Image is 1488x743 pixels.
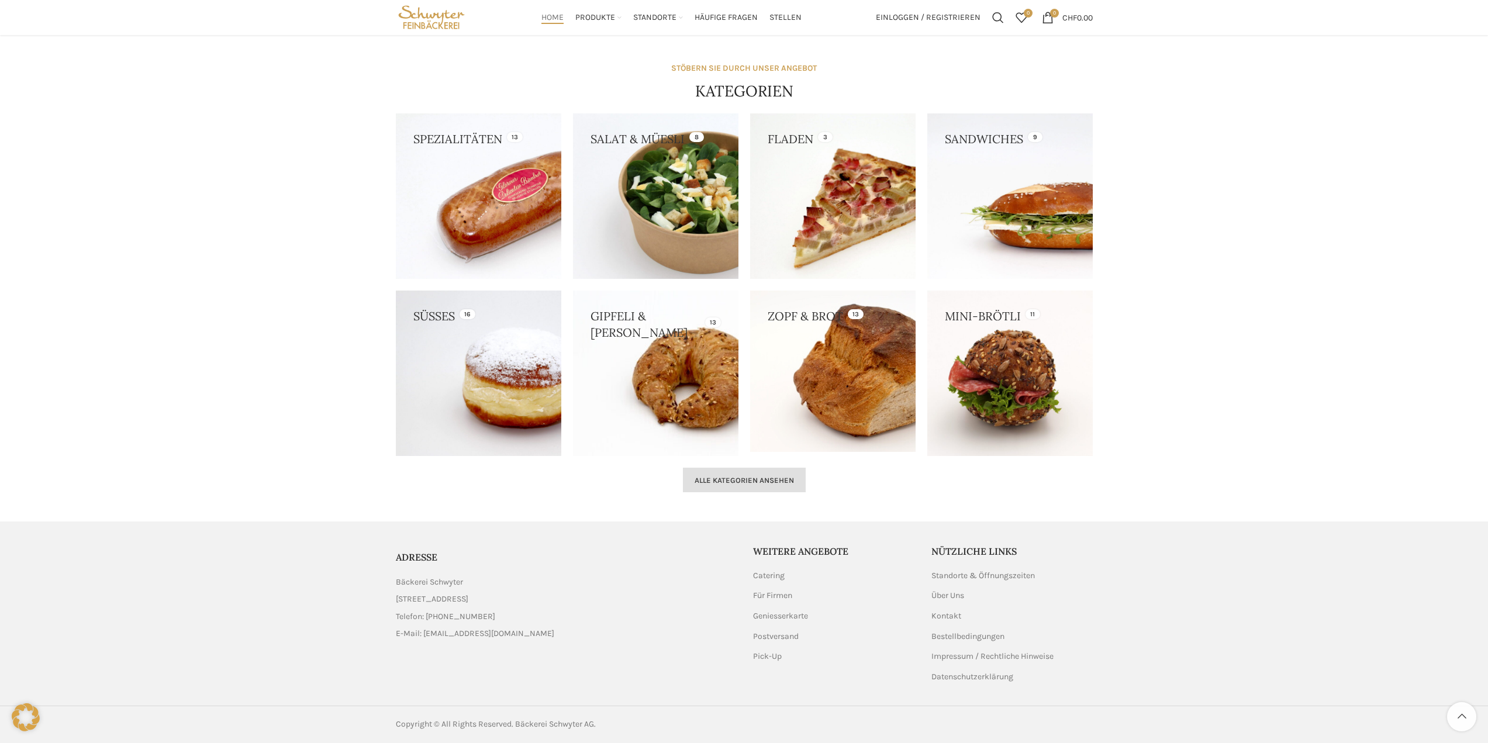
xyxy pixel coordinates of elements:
[575,6,622,29] a: Produkte
[473,6,869,29] div: Main navigation
[396,12,468,22] a: Site logo
[1062,12,1093,22] bdi: 0.00
[769,6,802,29] a: Stellen
[753,545,914,558] h5: Weitere Angebote
[753,570,786,582] a: Catering
[683,468,806,492] a: Alle Kategorien ansehen
[1447,702,1476,731] a: Scroll to top button
[931,631,1006,642] a: Bestellbedingungen
[931,651,1055,662] a: Impressum / Rechtliche Hinweise
[396,627,736,640] a: List item link
[396,610,736,623] a: List item link
[1024,9,1033,18] span: 0
[931,590,965,602] a: Über Uns
[575,12,615,23] span: Produkte
[1010,6,1033,29] a: 0
[986,6,1010,29] a: Suchen
[931,570,1036,582] a: Standorte & Öffnungszeiten
[541,12,564,23] span: Home
[396,551,437,563] span: ADRESSE
[396,718,738,731] div: Copyright © All Rights Reserved. Bäckerei Schwyter AG.
[1036,6,1099,29] a: 0 CHF0.00
[695,6,758,29] a: Häufige Fragen
[769,12,802,23] span: Stellen
[931,671,1014,683] a: Datenschutzerklärung
[695,12,758,23] span: Häufige Fragen
[671,62,817,75] div: STÖBERN SIE DURCH UNSER ANGEBOT
[753,631,800,642] a: Postversand
[753,651,783,662] a: Pick-Up
[870,6,986,29] a: Einloggen / Registrieren
[1050,9,1059,18] span: 0
[931,545,1093,558] h5: Nützliche Links
[753,610,809,622] a: Geniesserkarte
[876,13,981,22] span: Einloggen / Registrieren
[1062,12,1077,22] span: CHF
[396,593,468,606] span: [STREET_ADDRESS]
[695,476,794,485] span: Alle Kategorien ansehen
[541,6,564,29] a: Home
[396,576,463,589] span: Bäckerei Schwyter
[931,610,962,622] a: Kontakt
[695,81,793,102] h4: KATEGORIEN
[753,590,793,602] a: Für Firmen
[633,6,683,29] a: Standorte
[1010,6,1033,29] div: Meine Wunschliste
[633,12,676,23] span: Standorte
